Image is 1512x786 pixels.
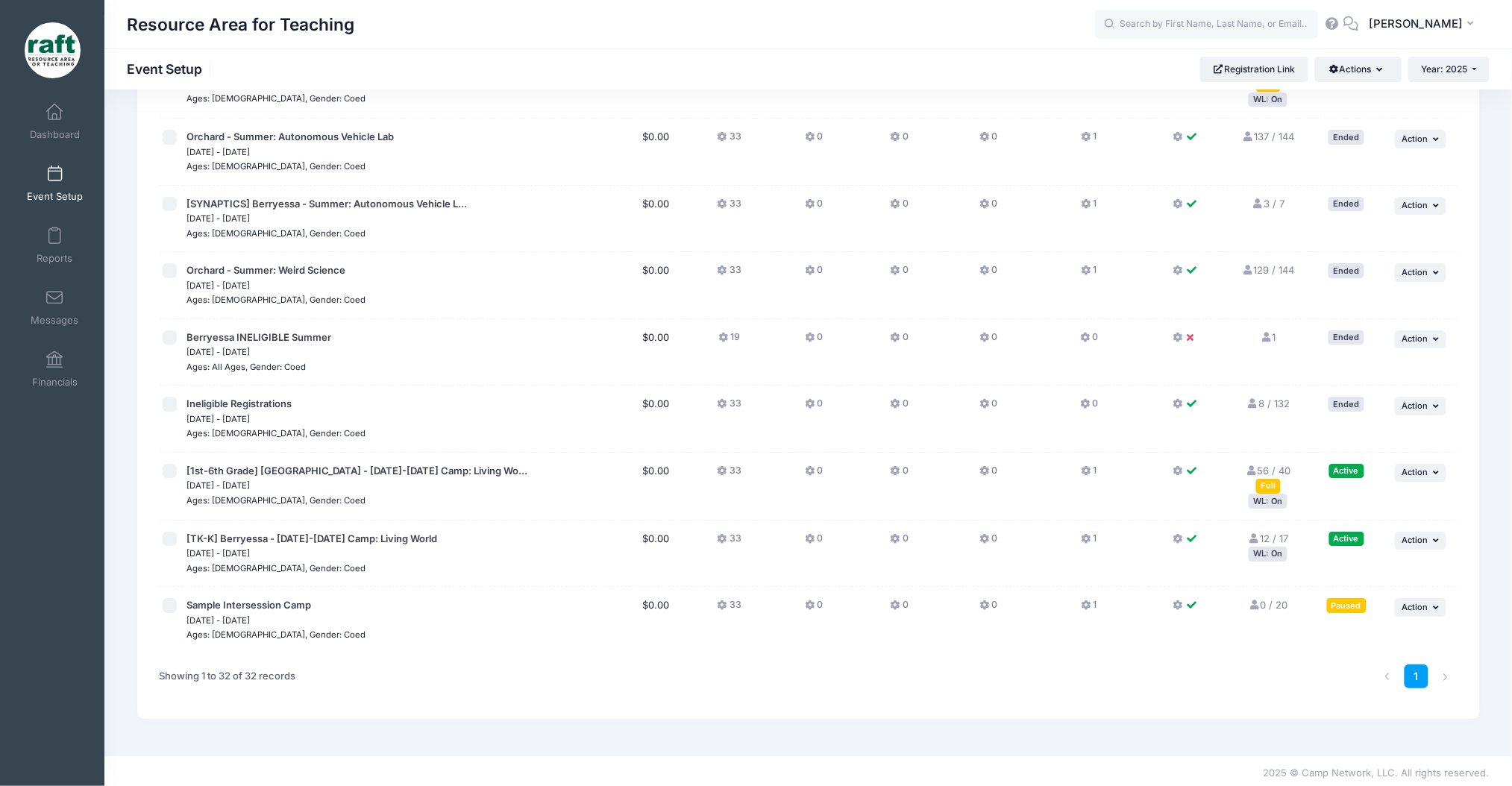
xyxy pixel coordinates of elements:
button: 0 [979,330,997,352]
a: Reports [19,219,90,271]
button: 0 [805,330,823,352]
button: 19 [718,330,740,352]
small: [DATE] - [DATE] [186,213,250,224]
a: 12 / 17 [1248,532,1288,544]
small: Ages: [DEMOGRAPHIC_DATA], Gender: Coed [186,563,366,573]
button: Action [1395,464,1447,482]
span: Berryessa INELIGIBLE Summer [186,331,331,343]
button: 0 [891,464,909,485]
button: Action [1395,263,1447,281]
button: Action [1395,330,1447,348]
img: Resource Area for Teaching [25,22,81,78]
span: Sample Intersession Camp [186,599,311,611]
button: 0 [891,330,909,352]
span: [1st-6th Grade] [GEOGRAPHIC_DATA] - [DATE]-[DATE] Camp: Living Wo... [186,465,527,477]
span: [SYNAPTICS] Berryessa - Summer: Autonomous Vehicle L... [186,198,467,210]
a: 1 [1261,331,1276,343]
button: 0 [891,598,909,620]
td: $0.00 [630,521,683,588]
button: 0 [891,197,909,218]
button: Actions [1315,57,1401,82]
button: 0 [805,197,823,218]
small: Ages: [DEMOGRAPHIC_DATA], Gender: Coed [186,295,366,305]
td: $0.00 [630,319,683,386]
td: $0.00 [630,119,683,186]
div: Ended [1329,130,1364,144]
td: $0.00 [630,386,683,453]
button: 33 [718,397,741,418]
td: $0.00 [630,453,683,521]
a: Messages [19,281,90,333]
span: Messages [31,314,78,327]
button: 0 [805,598,823,620]
small: [DATE] - [DATE] [186,147,250,157]
button: 0 [891,263,909,285]
input: Search by First Name, Last Name, or Email... [1095,10,1319,40]
button: Year: 2025 [1408,57,1490,82]
small: [DATE] - [DATE] [186,480,250,491]
span: Orchard - Summer: Weird Science [186,264,345,276]
div: Active [1329,532,1364,546]
a: 56 / 40 Full [1246,465,1291,491]
div: Paused [1327,598,1367,612]
small: [DATE] - [DATE] [186,615,250,626]
a: 3 / 7 [1252,198,1284,210]
a: Financials [19,343,90,395]
button: 0 [805,532,823,553]
button: 1 [1082,130,1097,151]
div: Active [1329,464,1364,478]
button: 0 [979,263,997,285]
div: WL: On [1249,547,1287,561]
button: 0 [805,397,823,418]
span: Ineligible Registrations [186,397,292,409]
span: Action [1402,267,1428,277]
button: 0 [979,197,997,218]
button: 1 [1082,263,1097,285]
button: 0 [891,130,909,151]
small: Ages: [DEMOGRAPHIC_DATA], Gender: Coed [186,629,366,640]
span: Reports [37,252,72,265]
button: [PERSON_NAME] [1359,7,1490,42]
button: 0 [1080,397,1098,418]
span: [TK-K] Berryessa - [DATE]-[DATE] Camp: Living World [186,532,437,544]
td: $0.00 [630,186,683,253]
button: Action [1395,130,1447,148]
div: Ended [1329,330,1364,345]
button: 0 [979,532,997,553]
small: Ages: [DEMOGRAPHIC_DATA], Gender: Coed [186,495,366,506]
button: 33 [718,263,741,285]
div: WL: On [1249,92,1287,107]
h1: Event Setup [127,61,215,77]
a: 137 / 144 [1242,131,1294,142]
small: Ages: [DEMOGRAPHIC_DATA], Gender: Coed [186,428,366,438]
small: [DATE] - [DATE] [186,347,250,357]
div: Full [1256,479,1281,493]
button: 0 [891,397,909,418]
small: Ages: [DEMOGRAPHIC_DATA], Gender: Coed [186,93,366,104]
a: Dashboard [19,95,90,148]
button: 0 [979,397,997,418]
button: 0 [891,532,909,553]
button: 33 [718,532,741,553]
small: Ages: All Ages, Gender: Coed [186,362,306,372]
button: 1 [1082,598,1097,620]
span: Action [1402,133,1428,144]
button: 0 [979,598,997,620]
button: 0 [805,464,823,485]
div: Showing 1 to 32 of 32 records [159,659,295,694]
button: 0 [1080,330,1098,352]
button: 0 [979,464,997,485]
span: Orchard - Summer: Autonomous Vehicle Lab [186,131,394,142]
span: Year: 2025 [1422,63,1468,75]
span: 2025 © Camp Network, LLC. All rights reserved. [1264,767,1490,779]
a: 1 [1405,664,1429,689]
button: 1 [1082,197,1097,218]
button: 33 [718,464,741,485]
button: Action [1395,532,1447,550]
a: 0 / 20 [1249,599,1288,611]
div: Ended [1329,397,1364,411]
button: Action [1395,598,1447,616]
button: 0 [979,130,997,151]
button: 1 [1082,464,1097,485]
span: Action [1402,602,1428,612]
